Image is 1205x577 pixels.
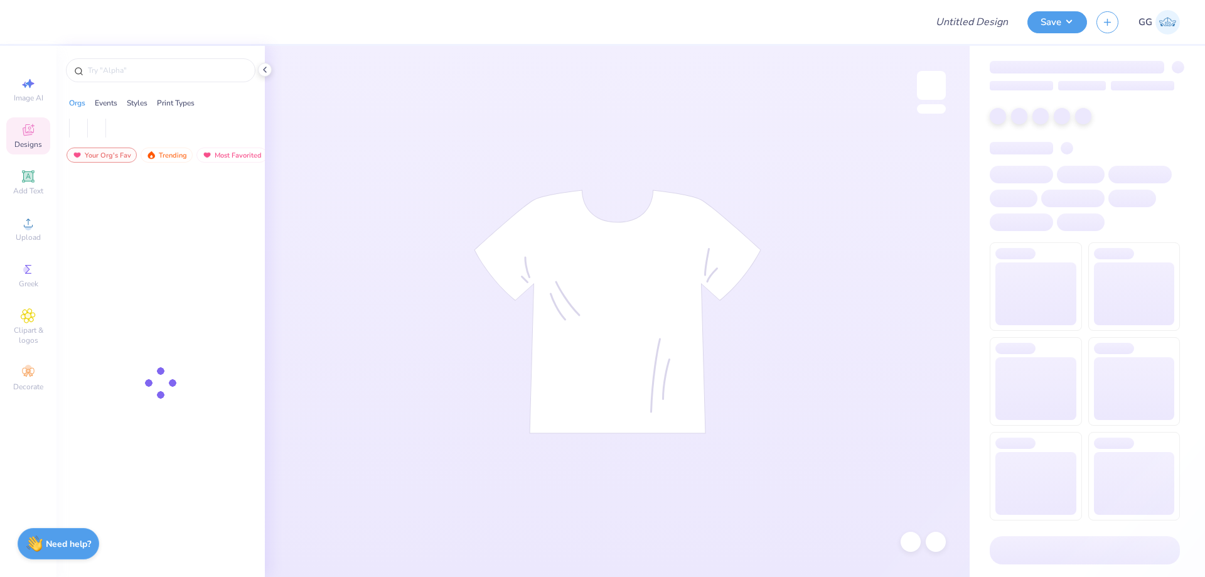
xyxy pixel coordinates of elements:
[146,151,156,159] img: trending.gif
[6,325,50,345] span: Clipart & logos
[196,148,267,163] div: Most Favorited
[87,64,247,77] input: Try "Alpha"
[95,97,117,109] div: Events
[1138,15,1152,30] span: GG
[13,382,43,392] span: Decorate
[13,186,43,196] span: Add Text
[19,279,38,289] span: Greek
[1027,11,1087,33] button: Save
[72,151,82,159] img: most_fav.gif
[202,151,212,159] img: most_fav.gif
[157,97,195,109] div: Print Types
[127,97,147,109] div: Styles
[926,9,1018,35] input: Untitled Design
[69,97,85,109] div: Orgs
[141,148,193,163] div: Trending
[14,93,43,103] span: Image AI
[16,232,41,242] span: Upload
[474,190,761,434] img: tee-skeleton.svg
[14,139,42,149] span: Designs
[1138,10,1180,35] a: GG
[1155,10,1180,35] img: Gerson Garcia
[67,148,137,163] div: Your Org's Fav
[46,538,91,550] strong: Need help?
